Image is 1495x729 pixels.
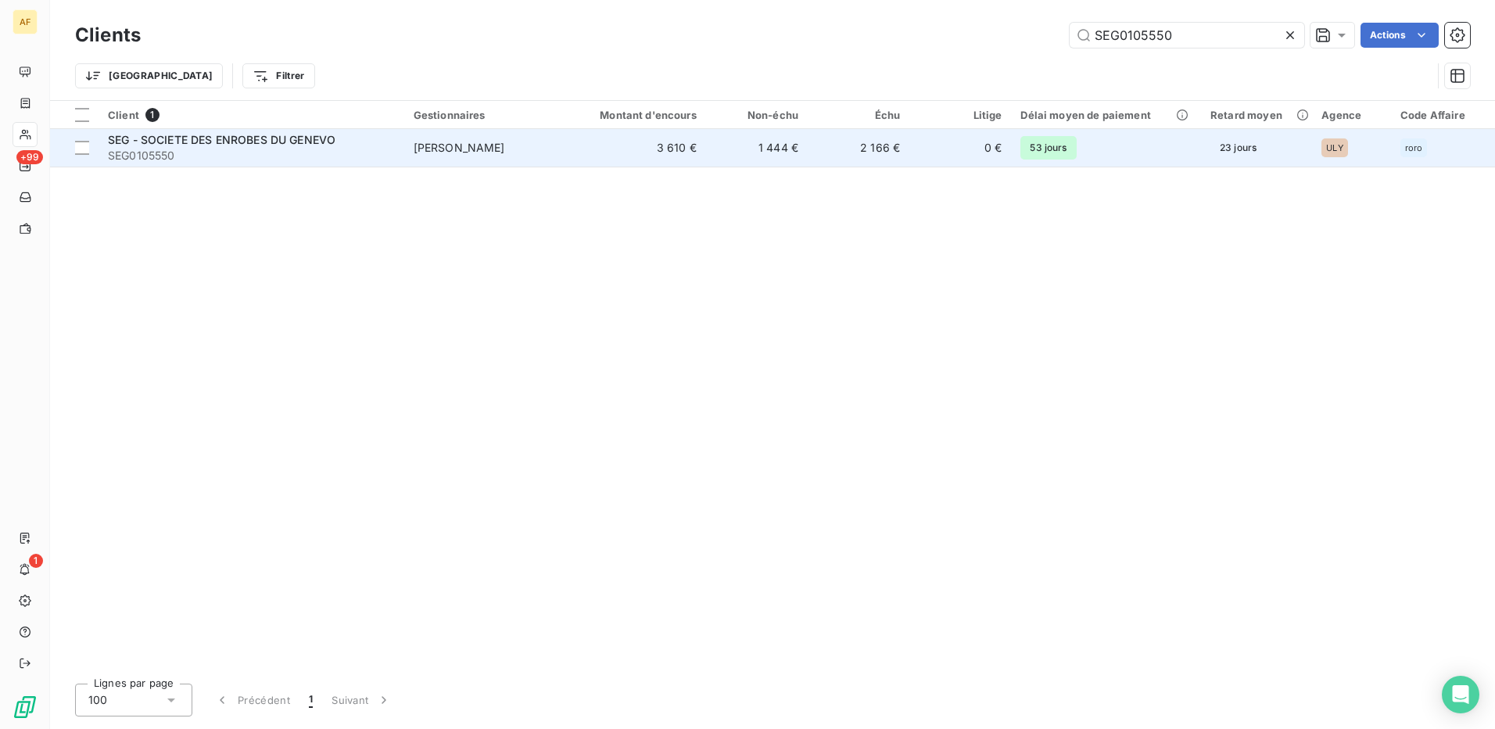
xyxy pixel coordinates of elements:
span: SEG - SOCIETE DES ENROBES DU GENEVO [108,133,335,146]
img: Logo LeanPay [13,695,38,720]
td: 0 € [909,129,1011,167]
div: Délai moyen de paiement [1020,109,1192,121]
span: 100 [88,692,107,708]
button: 1 [299,684,322,716]
button: Actions [1361,23,1439,48]
span: roro [1405,143,1423,153]
div: Code Affaire [1400,109,1486,121]
div: Gestionnaires [414,109,561,121]
button: Précédent [205,684,299,716]
button: Filtrer [242,63,314,88]
h3: Clients [75,21,141,49]
button: Suivant [322,684,401,716]
span: 23 jours [1210,136,1266,160]
span: ULY [1326,143,1343,153]
div: Litige [919,109,1002,121]
div: Open Intercom Messenger [1442,676,1479,713]
span: +99 [16,150,43,164]
div: Montant d'encours [579,109,697,121]
button: [GEOGRAPHIC_DATA] [75,63,223,88]
div: Retard moyen [1210,109,1303,121]
span: 1 [29,554,43,568]
span: 1 [309,692,313,708]
span: 53 jours [1020,136,1076,160]
span: 1 [145,108,160,122]
input: Rechercher [1070,23,1304,48]
span: [PERSON_NAME] [414,141,505,154]
span: SEG0105550 [108,148,395,163]
div: Agence [1321,109,1382,121]
td: 3 610 € [569,129,706,167]
td: 2 166 € [808,129,909,167]
span: Client [108,109,139,121]
div: AF [13,9,38,34]
div: Non-échu [715,109,798,121]
div: Échu [817,109,900,121]
td: 1 444 € [706,129,808,167]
